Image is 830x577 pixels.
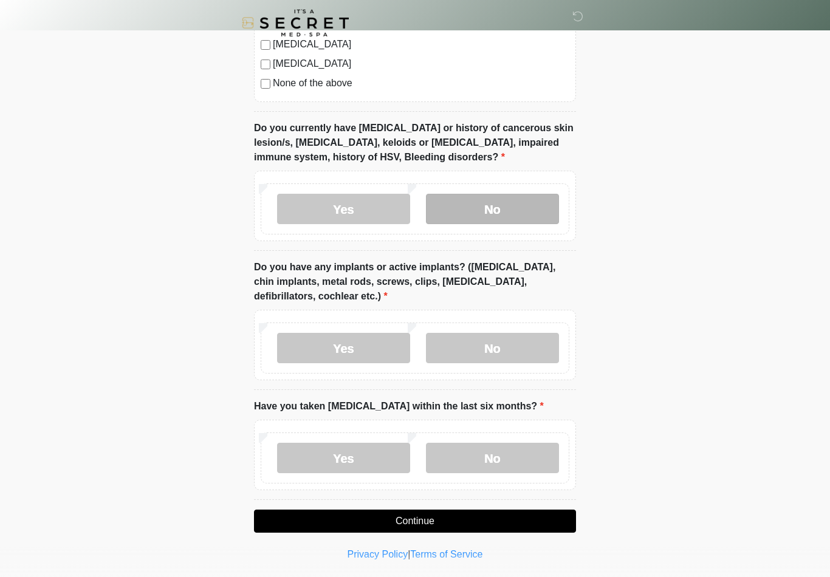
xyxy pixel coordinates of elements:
a: | [408,549,410,559]
img: It's A Secret Med Spa Logo [242,9,349,36]
label: No [426,443,559,473]
label: Yes [277,194,410,224]
label: No [426,333,559,363]
label: Yes [277,333,410,363]
label: Do you currently have [MEDICAL_DATA] or history of cancerous skin lesion/s, [MEDICAL_DATA], keloi... [254,121,576,165]
label: [MEDICAL_DATA] [273,56,569,71]
label: Have you taken [MEDICAL_DATA] within the last six months? [254,399,544,414]
label: Yes [277,443,410,473]
label: No [426,194,559,224]
label: None of the above [273,76,569,90]
input: [MEDICAL_DATA] [261,60,270,69]
a: Privacy Policy [348,549,408,559]
label: Do you have any implants or active implants? ([MEDICAL_DATA], chin implants, metal rods, screws, ... [254,260,576,304]
button: Continue [254,510,576,533]
a: Terms of Service [410,549,482,559]
input: None of the above [261,79,270,89]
